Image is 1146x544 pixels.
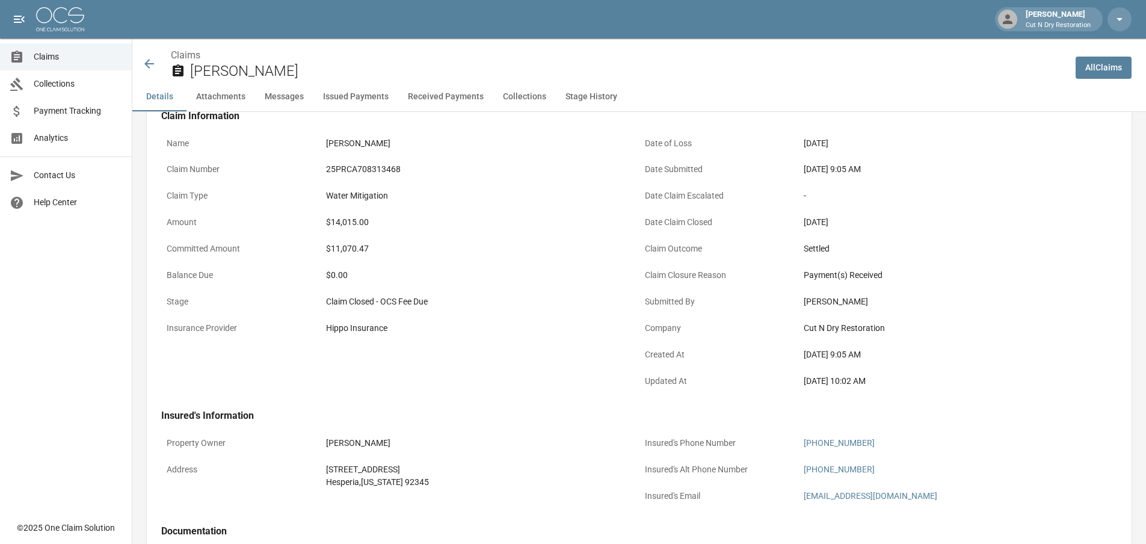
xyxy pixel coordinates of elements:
p: Date of Loss [639,132,799,155]
p: Property Owner [161,431,321,455]
p: Amount [161,211,321,234]
p: Updated At [639,369,799,393]
div: [STREET_ADDRESS] [326,463,634,476]
p: Cut N Dry Restoration [1026,20,1091,31]
p: Created At [639,343,799,366]
p: Insured's Email [639,484,799,508]
span: Analytics [34,132,122,144]
p: Balance Due [161,264,321,287]
div: [PERSON_NAME] [326,137,634,150]
p: Claim Closure Reason [639,264,799,287]
div: Hesperia , [US_STATE] 92345 [326,476,634,489]
h4: Insured's Information [161,410,1117,422]
p: Address [161,458,321,481]
div: Settled [804,243,1112,255]
a: [PHONE_NUMBER] [804,465,875,474]
div: Hippo Insurance [326,322,634,335]
div: $14,015.00 [326,216,634,229]
span: Contact Us [34,169,122,182]
div: Cut N Dry Restoration [804,322,1112,335]
h2: [PERSON_NAME] [190,63,1066,80]
button: Issued Payments [313,82,398,111]
div: Claim Closed - OCS Fee Due [326,295,634,308]
button: Received Payments [398,82,493,111]
div: - [804,190,1112,202]
nav: breadcrumb [171,48,1066,63]
p: Company [639,317,799,340]
div: [DATE] [804,216,1112,229]
div: Water Mitigation [326,190,634,202]
p: Insurance Provider [161,317,321,340]
p: Claim Outcome [639,237,799,261]
div: $0.00 [326,269,634,282]
p: Claim Number [161,158,321,181]
p: Date Claim Closed [639,211,799,234]
div: anchor tabs [132,82,1146,111]
span: Help Center [34,196,122,209]
div: [PERSON_NAME] [1021,8,1095,30]
a: [PHONE_NUMBER] [804,438,875,448]
button: Collections [493,82,556,111]
p: Insured's Phone Number [639,431,799,455]
p: Claim Type [161,184,321,208]
a: AllClaims [1076,57,1132,79]
h4: Claim Information [161,110,1117,122]
button: Messages [255,82,313,111]
a: [EMAIL_ADDRESS][DOMAIN_NAME] [804,491,937,501]
p: Submitted By [639,290,799,314]
img: ocs-logo-white-transparent.png [36,7,84,31]
div: Payment(s) Received [804,269,1112,282]
p: Stage [161,290,321,314]
div: 25PRCA708313468 [326,163,634,176]
button: Details [132,82,186,111]
span: Claims [34,51,122,63]
button: Stage History [556,82,627,111]
p: Committed Amount [161,237,321,261]
p: Insured's Alt Phone Number [639,458,799,481]
div: [DATE] 9:05 AM [804,348,1112,361]
a: Claims [171,49,200,61]
p: Name [161,132,321,155]
button: Attachments [186,82,255,111]
div: [PERSON_NAME] [326,437,634,450]
div: [DATE] 10:02 AM [804,375,1112,388]
span: Payment Tracking [34,105,122,117]
div: [DATE] [804,137,1112,150]
span: Collections [34,78,122,90]
p: Date Claim Escalated [639,184,799,208]
h4: Documentation [161,525,1117,537]
p: Date Submitted [639,158,799,181]
div: [PERSON_NAME] [804,295,1112,308]
div: [DATE] 9:05 AM [804,163,1112,176]
div: © 2025 One Claim Solution [17,522,115,534]
button: open drawer [7,7,31,31]
div: $11,070.47 [326,243,634,255]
